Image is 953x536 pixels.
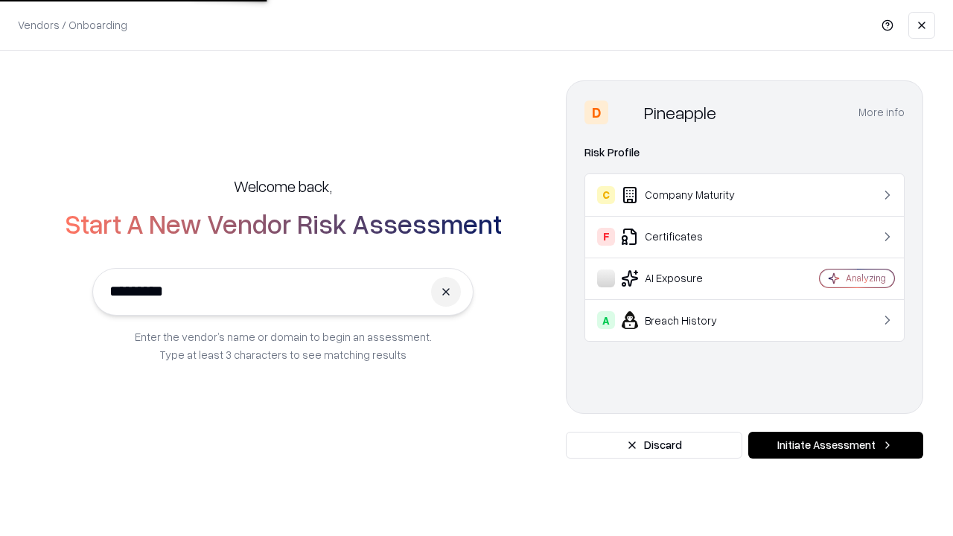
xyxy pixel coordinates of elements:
h2: Start A New Vendor Risk Assessment [65,208,502,238]
button: More info [858,99,905,126]
div: Company Maturity [597,186,775,204]
div: Breach History [597,311,775,329]
div: AI Exposure [597,269,775,287]
div: Pineapple [644,100,716,124]
div: Certificates [597,228,775,246]
p: Vendors / Onboarding [18,17,127,33]
p: Enter the vendor’s name or domain to begin an assessment. Type at least 3 characters to see match... [135,328,432,363]
div: F [597,228,615,246]
div: D [584,100,608,124]
div: Risk Profile [584,144,905,162]
div: Analyzing [846,272,886,284]
button: Initiate Assessment [748,432,923,459]
h5: Welcome back, [234,176,332,197]
img: Pineapple [614,100,638,124]
div: A [597,311,615,329]
div: C [597,186,615,204]
button: Discard [566,432,742,459]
